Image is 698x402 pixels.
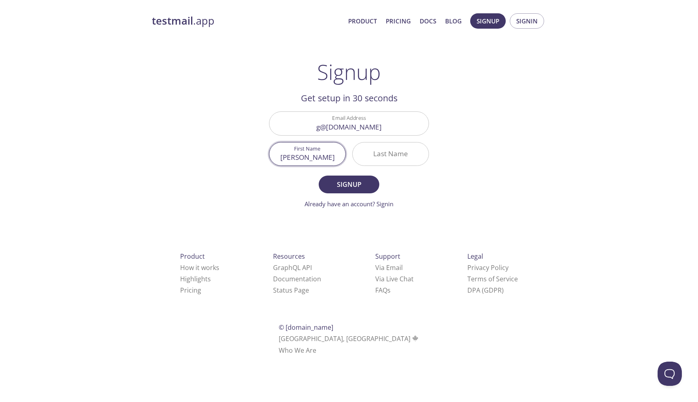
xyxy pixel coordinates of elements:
a: Pricing [180,286,201,295]
a: Product [348,16,377,26]
a: DPA (GDPR) [467,286,504,295]
span: Support [375,252,400,261]
a: Privacy Policy [467,263,509,272]
a: How it works [180,263,219,272]
a: testmail.app [152,14,342,28]
span: [GEOGRAPHIC_DATA], [GEOGRAPHIC_DATA] [279,334,420,343]
button: Signin [510,13,544,29]
span: Resources [273,252,305,261]
a: Who We Are [279,346,316,355]
span: Signup [477,16,499,26]
span: Signin [516,16,538,26]
a: Via Live Chat [375,274,414,283]
a: FAQ [375,286,391,295]
a: Via Email [375,263,403,272]
button: Signup [470,13,506,29]
button: Signup [319,176,379,193]
span: Legal [467,252,483,261]
strong: testmail [152,14,193,28]
h1: Signup [317,60,381,84]
a: Documentation [273,274,321,283]
a: Status Page [273,286,309,295]
a: Highlights [180,274,211,283]
span: © [DOMAIN_NAME] [279,323,333,332]
span: Product [180,252,205,261]
iframe: Help Scout Beacon - Open [658,362,682,386]
span: Signup [328,179,370,190]
a: Pricing [386,16,411,26]
a: Terms of Service [467,274,518,283]
h2: Get setup in 30 seconds [269,91,429,105]
a: GraphQL API [273,263,312,272]
a: Blog [445,16,462,26]
a: Docs [420,16,436,26]
span: s [387,286,391,295]
a: Already have an account? Signin [305,200,393,208]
